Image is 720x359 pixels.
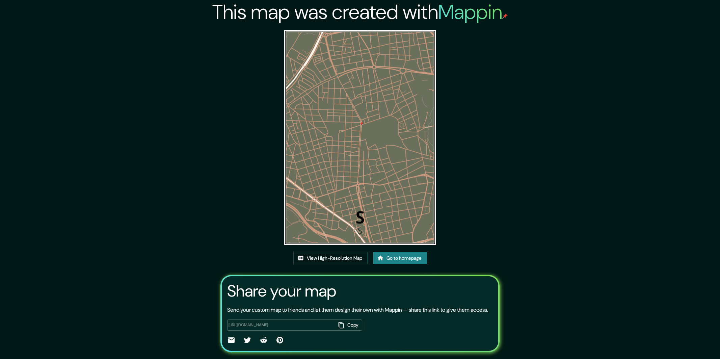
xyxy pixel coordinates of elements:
img: mappin-pin [502,14,508,19]
img: created-map [284,30,436,245]
p: Send your custom map to friends and let them design their own with Mappin — share this link to gi... [227,306,488,314]
a: View High-Resolution Map [293,252,368,264]
h3: Share your map [227,282,336,301]
button: Copy [336,319,362,331]
a: Go to homepage [373,252,427,264]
